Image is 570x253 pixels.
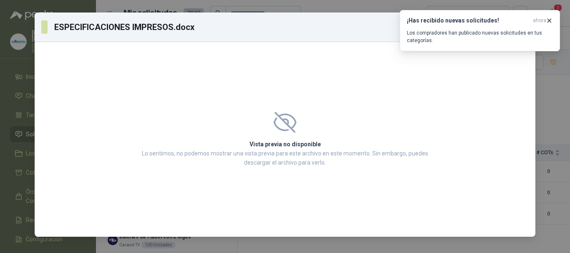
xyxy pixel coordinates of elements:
button: ¡Has recibido nuevas solicitudes!ahora Los compradores han publicado nuevas solicitudes en tus ca... [400,10,560,51]
h3: ¡Has recibido nuevas solicitudes! [407,17,530,24]
h3: ESPECIFICACIONES IMPRESOS.docx [54,21,195,33]
span: ahora [533,17,546,24]
p: Lo sentimos, no podemos mostrar una vista previa para este archivo en este momento. Sin embargo, ... [139,149,431,167]
p: Los compradores han publicado nuevas solicitudes en tus categorías. [407,29,553,44]
h2: Vista previa no disponible [139,140,431,149]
